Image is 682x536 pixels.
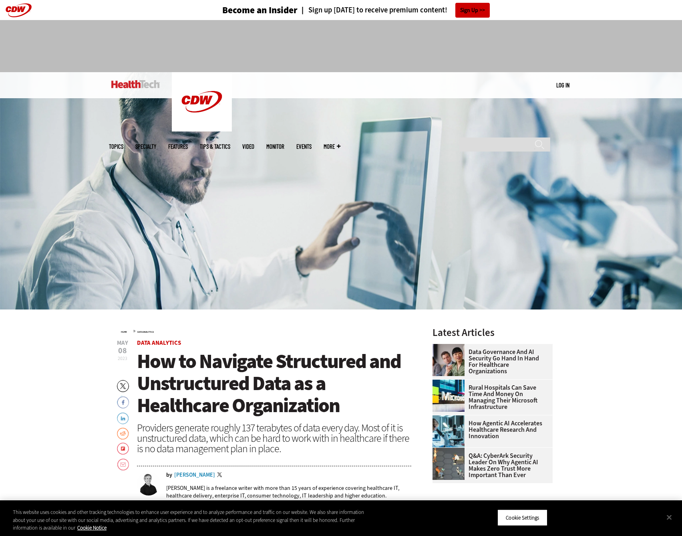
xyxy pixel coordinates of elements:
h3: Become an Insider [222,6,298,15]
a: Tips & Tactics [200,144,230,150]
span: May [117,340,128,346]
a: Features [168,144,188,150]
a: woman discusses data governance [433,344,469,350]
img: Home [111,80,160,88]
img: Home [172,72,232,131]
a: MonITor [266,144,284,150]
div: User menu [556,81,569,89]
a: Group of humans and robots accessing a network [433,448,469,454]
div: » [121,328,412,334]
a: Rural Hospitals Can Save Time and Money on Managing Their Microsoft Infrastructure [433,384,548,410]
span: Topics [109,144,123,150]
button: Close [660,508,678,526]
span: Specialty [135,144,156,150]
a: Microsoft building [433,380,469,386]
button: Cookie Settings [497,509,547,526]
a: More information about your privacy [77,524,107,531]
a: Log in [556,81,569,89]
a: Q&A: CyberArk Security Leader on Why Agentic AI Makes Zero Trust More Important Than Ever [433,453,548,478]
a: Data Analytics [137,330,154,334]
img: scientist looks through microscope in lab [433,415,465,447]
a: Data Governance and AI Security Go Hand in Hand for Healthcare Organizations [433,349,548,374]
a: Video [242,144,254,150]
span: by [166,472,172,478]
a: CDW [172,125,232,133]
a: How Agentic AI Accelerates Healthcare Research and Innovation [433,420,548,439]
a: Sign up [DATE] to receive premium content! [298,6,447,14]
span: More [324,144,340,150]
a: Events [296,144,312,150]
a: Sign Up [455,3,490,18]
span: 2023 [118,355,127,362]
span: 08 [117,347,128,355]
h3: Latest Articles [433,328,553,338]
div: Providers generate roughly 137 terabytes of data every day. Most of it is unstructured data, whic... [137,423,412,454]
span: How to Navigate Structured and Unstructured Data as a Healthcare Organization [137,348,401,419]
img: Group of humans and robots accessing a network [433,448,465,480]
img: Microsoft building [433,380,465,412]
a: Become an Insider [192,6,298,15]
a: Home [121,330,127,334]
a: [PERSON_NAME] [174,472,215,478]
img: woman discusses data governance [433,344,465,376]
img: Brian Eastwood [137,472,160,496]
a: scientist looks through microscope in lab [433,415,469,422]
a: Data Analytics [137,339,181,347]
p: [PERSON_NAME] is a freelance writer with more than 15 years of experience covering healthcare IT,... [166,484,412,500]
a: Twitter [217,472,224,479]
div: This website uses cookies and other tracking technologies to enhance user experience and to analy... [13,508,375,532]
